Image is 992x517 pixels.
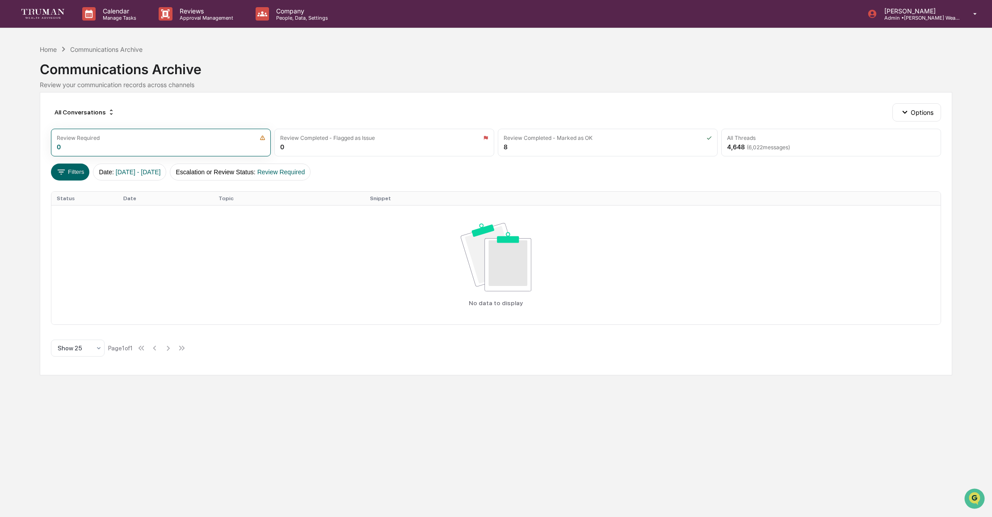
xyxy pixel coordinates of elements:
[51,192,118,205] th: Status
[280,135,375,141] div: Review Completed - Flagged as Issue
[57,135,100,141] div: Review Required
[269,7,332,15] p: Company
[40,54,952,77] div: Communications Archive
[57,143,61,151] div: 0
[269,15,332,21] p: People, Data, Settings
[877,15,960,21] p: Admin • [PERSON_NAME] Wealth
[213,192,365,205] th: Topic
[9,68,25,84] img: 1746055101610-c473b297-6a78-478c-a979-82029cc54cd1
[30,68,147,77] div: Start new chat
[504,143,508,151] div: 8
[63,151,108,158] a: Powered byPylon
[61,109,114,125] a: 🗄️Attestations
[116,168,161,176] span: [DATE] - [DATE]
[51,105,118,119] div: All Conversations
[172,7,238,15] p: Reviews
[9,113,16,121] div: 🖐️
[40,46,57,53] div: Home
[469,299,523,307] p: No data to display
[89,151,108,158] span: Pylon
[365,192,941,205] th: Snippet
[30,77,113,84] div: We're available if you need us!
[170,164,311,181] button: Escalation or Review Status:Review Required
[172,15,238,21] p: Approval Management
[877,7,960,15] p: [PERSON_NAME]
[51,164,90,181] button: Filters
[727,135,756,141] div: All Threads
[706,135,712,141] img: icon
[280,143,284,151] div: 0
[40,81,952,88] div: Review your communication records across channels
[504,135,593,141] div: Review Completed - Marked as OK
[483,135,488,141] img: icon
[18,130,56,139] span: Data Lookup
[152,71,163,82] button: Start new chat
[747,144,790,151] span: ( 6,022 messages)
[461,223,531,292] img: No data available
[892,103,941,121] button: Options
[9,19,163,33] p: How can we help?
[96,7,141,15] p: Calendar
[108,345,133,352] div: Page 1 of 1
[96,15,141,21] p: Manage Tasks
[65,113,72,121] div: 🗄️
[963,488,988,512] iframe: Open customer support
[260,135,265,141] img: icon
[18,113,58,122] span: Preclearance
[5,126,60,142] a: 🔎Data Lookup
[74,113,111,122] span: Attestations
[118,192,213,205] th: Date
[727,143,790,151] div: 4,648
[70,46,143,53] div: Communications Archive
[21,9,64,18] img: logo
[9,130,16,138] div: 🔎
[93,164,166,181] button: Date:[DATE] - [DATE]
[23,41,147,50] input: Clear
[257,168,305,176] span: Review Required
[5,109,61,125] a: 🖐️Preclearance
